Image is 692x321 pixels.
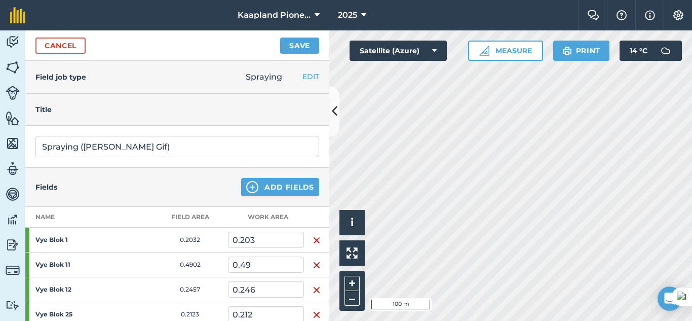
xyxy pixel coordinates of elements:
[35,136,319,157] input: What needs doing?
[313,234,321,246] img: svg+xml;base64,PHN2ZyB4bWxucz0iaHR0cDovL3d3dy53My5vcmcvMjAwMC9zdmciIHdpZHRoPSIxNiIgaGVpZ2h0PSIyNC...
[553,41,610,61] button: Print
[241,178,319,196] button: Add Fields
[302,71,319,82] button: EDIT
[344,276,360,291] button: +
[152,207,228,228] th: Field Area
[6,34,20,50] img: svg+xml;base64,PD94bWwgdmVyc2lvbj0iMS4wIiBlbmNvZGluZz0idXRmLTgiPz4KPCEtLSBHZW5lcmF0b3I6IEFkb2JlIE...
[6,263,20,277] img: svg+xml;base64,PD94bWwgdmVyc2lvbj0iMS4wIiBlbmNvZGluZz0idXRmLTgiPz4KPCEtLSBHZW5lcmF0b3I6IEFkb2JlIE...
[238,9,311,21] span: Kaapland Pioneer
[562,45,572,57] img: svg+xml;base64,PHN2ZyB4bWxucz0iaHR0cDovL3d3dy53My5vcmcvMjAwMC9zdmciIHdpZHRoPSIxOSIgaGVpZ2h0PSIyNC...
[152,228,228,253] td: 0.2032
[6,300,20,310] img: svg+xml;base64,PD94bWwgdmVyc2lvbj0iMS4wIiBlbmNvZGluZz0idXRmLTgiPz4KPCEtLSBHZW5lcmF0b3I6IEFkb2JlIE...
[35,236,114,244] strong: Vye Blok 1
[10,7,25,23] img: fieldmargin Logo
[351,216,354,229] span: i
[313,284,321,296] img: svg+xml;base64,PHN2ZyB4bWxucz0iaHR0cDovL3d3dy53My5vcmcvMjAwMC9zdmciIHdpZHRoPSIxNiIgaGVpZ2h0PSIyNC...
[656,41,676,61] img: svg+xml;base64,PD94bWwgdmVyc2lvbj0iMS4wIiBlbmNvZGluZz0idXRmLTgiPz4KPCEtLSBHZW5lcmF0b3I6IEFkb2JlIE...
[347,247,358,259] img: Four arrows, one pointing top left, one top right, one bottom right and the last bottom left
[35,182,57,193] h4: Fields
[6,187,20,202] img: svg+xml;base64,PD94bWwgdmVyc2lvbj0iMS4wIiBlbmNvZGluZz0idXRmLTgiPz4KPCEtLSBHZW5lcmF0b3I6IEFkb2JlIE...
[313,309,321,321] img: svg+xml;base64,PHN2ZyB4bWxucz0iaHR0cDovL3d3dy53My5vcmcvMjAwMC9zdmciIHdpZHRoPSIxNiIgaGVpZ2h0PSIyNC...
[616,10,628,20] img: A question mark icon
[6,136,20,151] img: svg+xml;base64,PHN2ZyB4bWxucz0iaHR0cDovL3d3dy53My5vcmcvMjAwMC9zdmciIHdpZHRoPSI1NiIgaGVpZ2h0PSI2MC...
[6,237,20,253] img: svg+xml;base64,PD94bWwgdmVyc2lvbj0iMS4wIiBlbmNvZGluZz0idXRmLTgiPz4KPCEtLSBHZW5lcmF0b3I6IEFkb2JlIE...
[6,86,20,100] img: svg+xml;base64,PD94bWwgdmVyc2lvbj0iMS4wIiBlbmNvZGluZz0idXRmLTgiPz4KPCEtLSBHZW5lcmF0b3I6IEFkb2JlIE...
[280,38,319,54] button: Save
[152,253,228,277] td: 0.4902
[479,46,489,56] img: Ruler icon
[338,9,357,21] span: 2025
[620,41,682,61] button: 14 °C
[344,291,360,306] button: –
[587,10,599,20] img: Two speech bubbles overlapping with the left bubble in the forefront
[25,207,152,228] th: Name
[468,41,543,61] button: Measure
[645,9,655,21] img: svg+xml;base64,PHN2ZyB4bWxucz0iaHR0cDovL3d3dy53My5vcmcvMjAwMC9zdmciIHdpZHRoPSIxNyIgaGVpZ2h0PSIxNy...
[6,60,20,75] img: svg+xml;base64,PHN2ZyB4bWxucz0iaHR0cDovL3d3dy53My5vcmcvMjAwMC9zdmciIHdpZHRoPSI1NiIgaGVpZ2h0PSI2MC...
[35,104,319,115] h4: Title
[350,41,447,61] button: Satellite (Azure)
[6,212,20,227] img: svg+xml;base64,PD94bWwgdmVyc2lvbj0iMS4wIiBlbmNvZGluZz0idXRmLTgiPz4KPCEtLSBHZW5lcmF0b3I6IEFkb2JlIE...
[630,41,647,61] span: 14 ° C
[672,10,684,20] img: A cog icon
[6,161,20,176] img: svg+xml;base64,PD94bWwgdmVyc2lvbj0iMS4wIiBlbmNvZGluZz0idXRmLTgiPz4KPCEtLSBHZW5lcmF0b3I6IEFkb2JlIE...
[35,310,114,318] strong: Vye Blok 25
[35,261,114,269] strong: Vye Blok 11
[35,72,86,83] h4: Field job type
[658,287,682,311] div: Open Intercom Messenger
[35,286,114,294] strong: Vye Blok 12
[152,277,228,302] td: 0.2457
[35,38,86,54] a: Cancel
[228,207,304,228] th: Work area
[313,259,321,271] img: svg+xml;base64,PHN2ZyB4bWxucz0iaHR0cDovL3d3dy53My5vcmcvMjAwMC9zdmciIHdpZHRoPSIxNiIgaGVpZ2h0PSIyNC...
[6,111,20,126] img: svg+xml;base64,PHN2ZyB4bWxucz0iaHR0cDovL3d3dy53My5vcmcvMjAwMC9zdmciIHdpZHRoPSI1NiIgaGVpZ2h0PSI2MC...
[246,72,282,82] span: Spraying
[246,181,258,193] img: svg+xml;base64,PHN2ZyB4bWxucz0iaHR0cDovL3d3dy53My5vcmcvMjAwMC9zdmciIHdpZHRoPSIxNCIgaGVpZ2h0PSIyNC...
[339,210,365,235] button: i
